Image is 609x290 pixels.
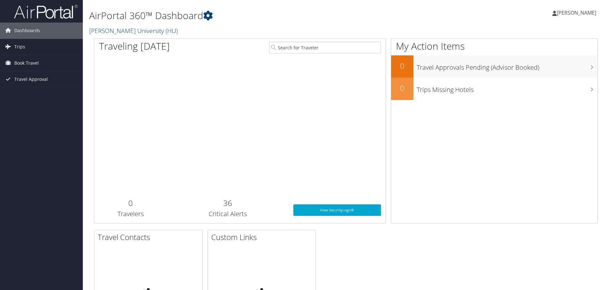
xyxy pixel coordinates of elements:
[172,198,284,209] h2: 36
[14,39,25,55] span: Trips
[98,232,202,243] h2: Travel Contacts
[14,55,39,71] span: Book Travel
[391,78,598,100] a: 0Trips Missing Hotels
[417,60,598,72] h3: Travel Approvals Pending (Advisor Booked)
[391,60,413,71] h2: 0
[89,9,432,22] h1: AirPortal 360™ Dashboard
[557,9,596,16] span: [PERSON_NAME]
[89,26,179,35] a: [PERSON_NAME] University (HU)
[99,209,162,218] h3: Travelers
[14,4,78,19] img: airportal-logo.png
[211,232,316,243] h2: Custom Links
[391,55,598,78] a: 0Travel Approvals Pending (Advisor Booked)
[99,198,162,209] h2: 0
[99,39,170,53] h1: Traveling [DATE]
[172,209,284,218] h3: Critical Alerts
[391,83,413,94] h2: 0
[14,23,40,39] span: Dashboards
[417,82,598,94] h3: Trips Missing Hotels
[269,42,381,53] input: Search for Traveler
[552,3,603,22] a: [PERSON_NAME]
[293,204,381,216] a: View SecurityLogic®
[391,39,598,53] h1: My Action Items
[14,71,48,87] span: Travel Approval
